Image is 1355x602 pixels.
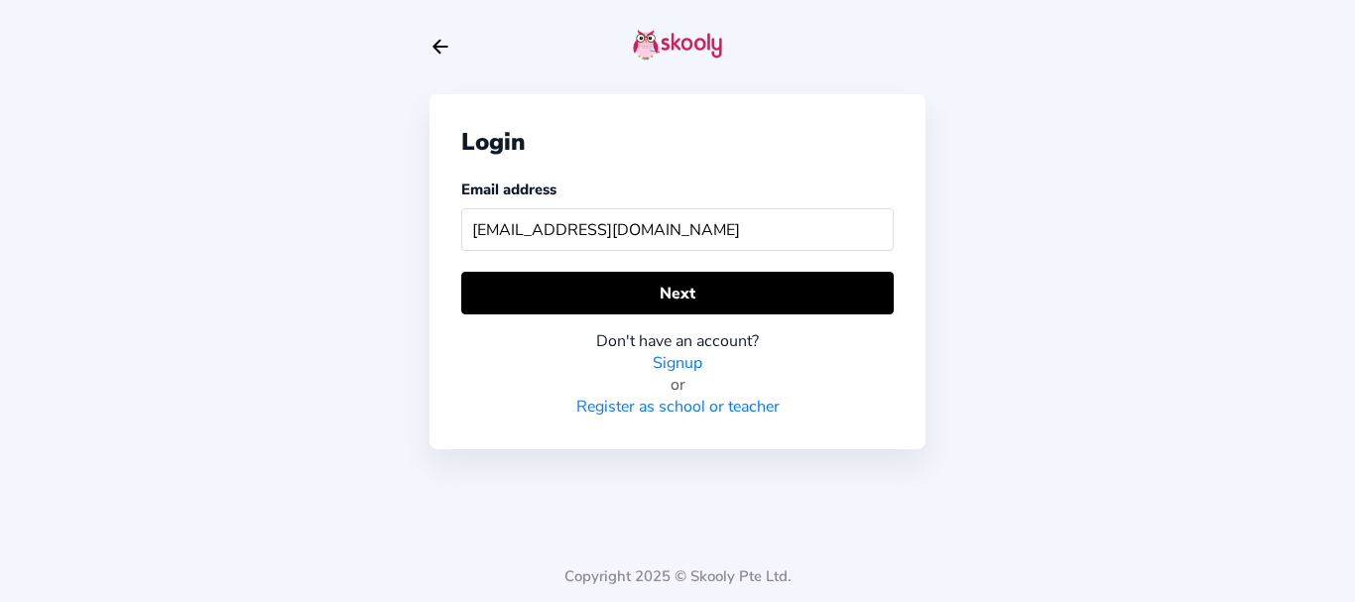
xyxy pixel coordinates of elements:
label: Email address [461,180,556,199]
input: Your email address [461,208,894,251]
div: Login [461,126,894,158]
div: Don't have an account? [461,330,894,352]
img: skooly-logo.png [633,29,722,60]
a: Register as school or teacher [576,396,780,418]
button: arrow back outline [430,36,451,58]
div: or [461,374,894,396]
button: Next [461,272,894,314]
a: Signup [653,352,702,374]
